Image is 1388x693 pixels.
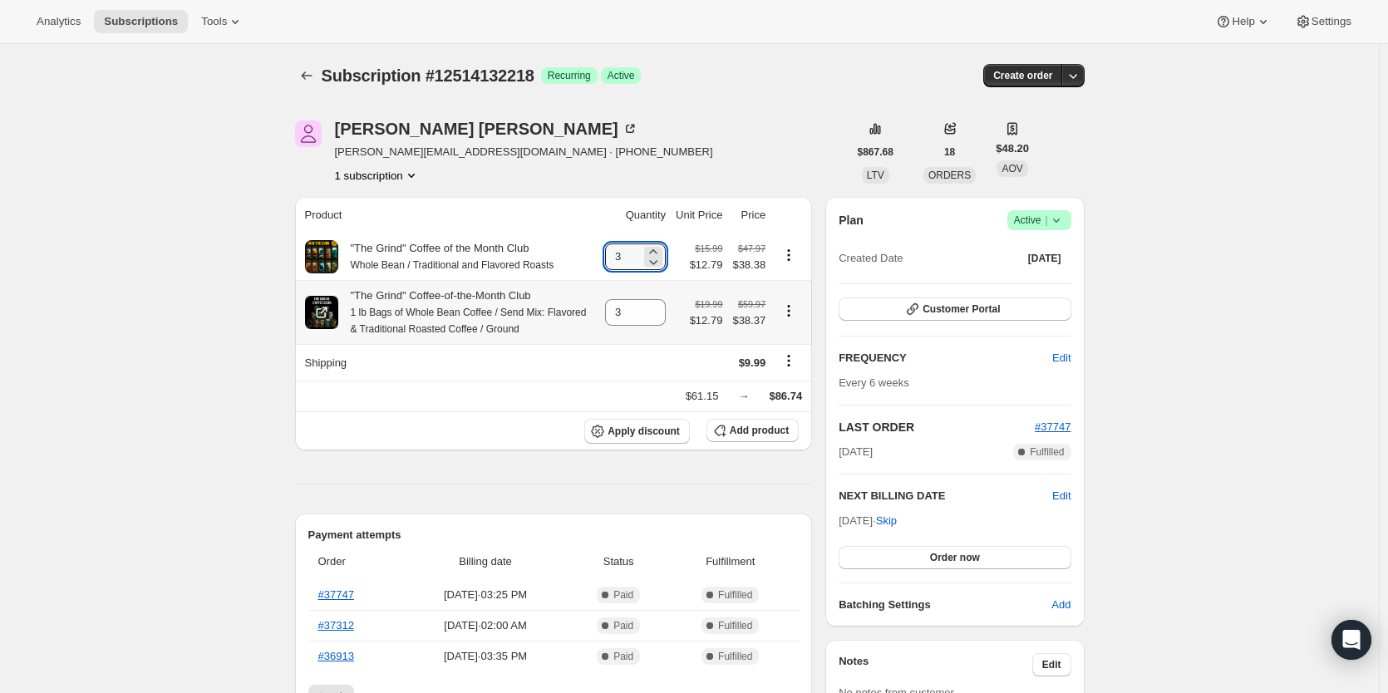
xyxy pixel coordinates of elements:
[318,650,354,662] a: #36913
[671,197,727,233] th: Unit Price
[839,297,1071,321] button: Customer Portal
[335,167,420,184] button: Product actions
[1045,214,1047,227] span: |
[351,259,554,271] small: Whole Bean / Traditional and Flavored Roasts
[295,197,601,233] th: Product
[993,69,1052,82] span: Create order
[944,145,955,159] span: 18
[1052,350,1071,366] span: Edit
[923,302,1000,316] span: Customer Portal
[600,197,671,233] th: Quantity
[1042,345,1080,371] button: Edit
[1285,10,1361,33] button: Settings
[295,120,322,147] span: Kristen Naranjo
[718,619,752,632] span: Fulfilled
[672,553,789,570] span: Fulfillment
[575,553,662,570] span: Status
[867,170,884,181] span: LTV
[335,120,638,137] div: [PERSON_NAME] [PERSON_NAME]
[718,650,752,663] span: Fulfilled
[686,388,719,405] div: $61.15
[876,513,897,529] span: Skip
[335,144,713,160] span: [PERSON_NAME][EMAIL_ADDRESS][DOMAIN_NAME] · [PHONE_NUMBER]
[608,425,680,438] span: Apply discount
[27,10,91,33] button: Analytics
[1032,653,1071,676] button: Edit
[1041,592,1080,618] button: Add
[1232,15,1254,28] span: Help
[839,597,1051,613] h6: Batching Settings
[738,388,749,405] div: →
[1331,620,1371,660] div: Open Intercom Messenger
[839,488,1052,504] h2: NEXT BILLING DATE
[1002,163,1022,174] span: AOV
[730,424,789,437] span: Add product
[1042,658,1061,671] span: Edit
[983,64,1062,87] button: Create order
[839,376,909,389] span: Every 6 weeks
[1035,419,1071,435] button: #37747
[191,10,253,33] button: Tools
[839,546,1071,569] button: Order now
[1052,488,1071,504] button: Edit
[839,212,864,229] h2: Plan
[613,619,633,632] span: Paid
[308,527,800,543] h2: Payment attempts
[732,312,765,329] span: $38.37
[928,170,971,181] span: ORDERS
[848,140,903,164] button: $867.68
[930,551,980,564] span: Order now
[839,444,873,460] span: [DATE]
[718,588,752,602] span: Fulfilled
[548,69,591,82] span: Recurring
[996,140,1029,157] span: $48.20
[727,197,770,233] th: Price
[706,419,799,442] button: Add product
[322,66,534,85] span: Subscription #12514132218
[295,344,601,381] th: Shipping
[775,351,802,370] button: Shipping actions
[104,15,178,28] span: Subscriptions
[839,419,1035,435] h2: LAST ORDER
[866,508,907,534] button: Skip
[406,648,565,665] span: [DATE] · 03:35 PM
[1030,445,1064,459] span: Fulfilled
[318,619,354,632] a: #37312
[305,240,338,273] img: product img
[318,588,354,601] a: #37747
[584,419,690,444] button: Apply discount
[308,543,401,580] th: Order
[1205,10,1281,33] button: Help
[1035,420,1071,433] a: #37747
[739,356,766,369] span: $9.99
[738,243,765,253] small: $47.97
[406,587,565,603] span: [DATE] · 03:25 PM
[839,350,1052,366] h2: FREQUENCY
[338,240,554,273] div: "The Grind" Coffee of the Month Club
[775,302,802,320] button: Product actions
[732,257,765,273] span: $38.38
[839,514,897,527] span: [DATE] ·
[351,307,587,335] small: 1 lb Bags of Whole Bean Coffee / Send Mix: Flavored & Traditional Roasted Coffee / Ground
[769,390,802,402] span: $86.74
[738,299,765,309] small: $59.97
[695,243,722,253] small: $15.99
[1312,15,1351,28] span: Settings
[201,15,227,28] span: Tools
[690,257,723,273] span: $12.79
[37,15,81,28] span: Analytics
[608,69,635,82] span: Active
[406,553,565,570] span: Billing date
[839,250,903,267] span: Created Date
[690,312,723,329] span: $12.79
[613,588,633,602] span: Paid
[94,10,188,33] button: Subscriptions
[695,299,722,309] small: $19.99
[1051,597,1071,613] span: Add
[613,650,633,663] span: Paid
[934,140,965,164] button: 18
[1014,212,1065,229] span: Active
[858,145,893,159] span: $867.68
[1028,252,1061,265] span: [DATE]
